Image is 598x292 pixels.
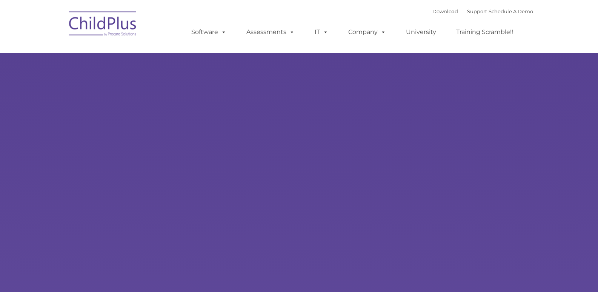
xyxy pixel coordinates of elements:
a: Training Scramble!! [449,25,521,40]
a: IT [307,25,336,40]
a: Company [341,25,394,40]
font: | [432,8,533,14]
a: Support [467,8,487,14]
a: Download [432,8,458,14]
a: University [398,25,444,40]
a: Assessments [239,25,302,40]
a: Schedule A Demo [489,8,533,14]
a: Software [184,25,234,40]
img: ChildPlus by Procare Solutions [65,6,141,44]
